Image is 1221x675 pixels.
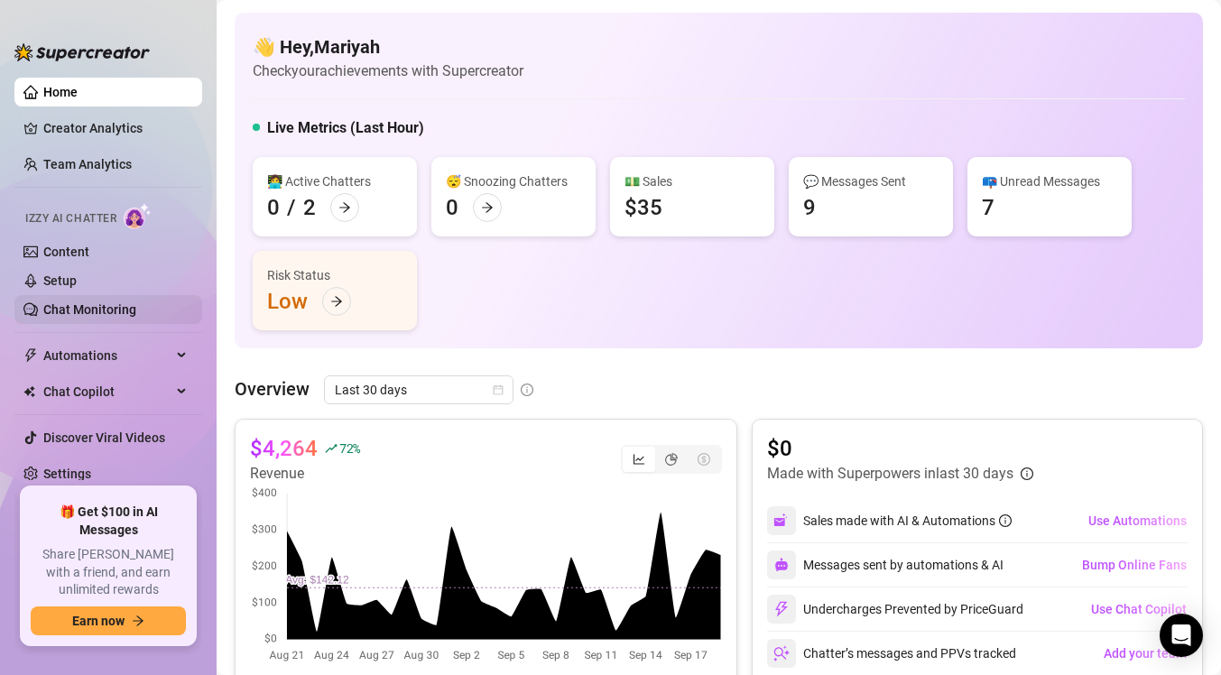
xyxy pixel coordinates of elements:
[335,376,503,403] span: Last 30 days
[1090,595,1188,624] button: Use Chat Copilot
[633,453,645,466] span: line-chart
[250,434,318,463] article: $4,264
[767,639,1016,668] div: Chatter’s messages and PPVs tracked
[698,453,710,466] span: dollar-circle
[773,513,790,529] img: svg%3e
[235,375,310,402] article: Overview
[767,550,1004,579] div: Messages sent by automations & AI
[773,645,790,661] img: svg%3e
[446,171,581,191] div: 😴 Snoozing Chatters
[803,171,939,191] div: 💬 Messages Sent
[124,203,152,229] img: AI Chatter
[621,445,722,474] div: segmented control
[43,157,132,171] a: Team Analytics
[338,201,351,214] span: arrow-right
[1091,602,1187,616] span: Use Chat Copilot
[31,606,186,635] button: Earn nowarrow-right
[43,377,171,406] span: Chat Copilot
[999,514,1012,527] span: info-circle
[14,43,150,61] img: logo-BBDzfeDw.svg
[767,463,1013,485] article: Made with Superpowers in last 30 days
[624,171,760,191] div: 💵 Sales
[624,193,662,222] div: $35
[982,171,1117,191] div: 📪 Unread Messages
[43,302,136,317] a: Chat Monitoring
[43,114,188,143] a: Creator Analytics
[267,117,424,139] h5: Live Metrics (Last Hour)
[1160,614,1203,657] div: Open Intercom Messenger
[325,442,338,455] span: rise
[521,384,533,396] span: info-circle
[665,453,678,466] span: pie-chart
[31,546,186,599] span: Share [PERSON_NAME] with a friend, and earn unlimited rewards
[767,595,1023,624] div: Undercharges Prevented by PriceGuard
[132,615,144,627] span: arrow-right
[267,171,402,191] div: 👩‍💻 Active Chatters
[43,467,91,481] a: Settings
[72,614,125,628] span: Earn now
[982,193,994,222] div: 7
[1081,550,1188,579] button: Bump Online Fans
[1082,558,1187,572] span: Bump Online Fans
[23,348,38,363] span: thunderbolt
[773,601,790,617] img: svg%3e
[330,295,343,308] span: arrow-right
[1088,513,1187,528] span: Use Automations
[1087,506,1188,535] button: Use Automations
[23,385,35,398] img: Chat Copilot
[1103,639,1188,668] button: Add your team
[767,434,1033,463] article: $0
[43,273,77,288] a: Setup
[1021,467,1033,480] span: info-circle
[493,384,504,395] span: calendar
[31,504,186,539] span: 🎁 Get $100 in AI Messages
[339,439,360,457] span: 72 %
[267,193,280,222] div: 0
[250,463,360,485] article: Revenue
[43,341,171,370] span: Automations
[25,210,116,227] span: Izzy AI Chatter
[1104,646,1187,661] span: Add your team
[253,34,523,60] h4: 👋 Hey, Mariyah
[267,265,402,285] div: Risk Status
[481,201,494,214] span: arrow-right
[803,511,1012,531] div: Sales made with AI & Automations
[43,430,165,445] a: Discover Viral Videos
[303,193,316,222] div: 2
[446,193,458,222] div: 0
[43,245,89,259] a: Content
[803,193,816,222] div: 9
[774,558,789,572] img: svg%3e
[253,60,523,82] article: Check your achievements with Supercreator
[43,85,78,99] a: Home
